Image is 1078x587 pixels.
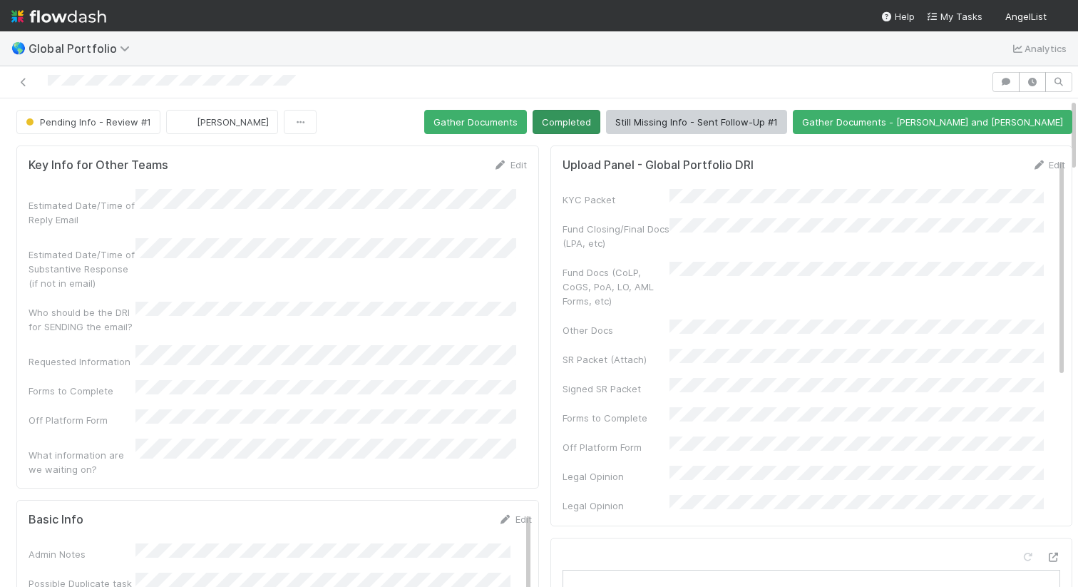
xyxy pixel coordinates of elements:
div: Forms to Complete [29,384,135,398]
span: [PERSON_NAME] [197,116,269,128]
img: logo-inverted-e16ddd16eac7371096b0.svg [11,4,106,29]
div: Other Docs [563,323,669,337]
div: Forms to Complete [563,411,669,425]
div: Help [881,9,915,24]
span: My Tasks [926,11,982,22]
span: AngelList [1005,11,1047,22]
button: [PERSON_NAME] [166,110,278,134]
div: Estimated Date/Time of Substantive Response (if not in email) [29,247,135,290]
a: Edit [1032,159,1065,170]
span: 🌎 [11,42,26,54]
h5: Upload Panel - Global Portfolio DRI [563,158,754,173]
h5: Basic Info [29,513,83,527]
div: SR Packet (Attach) [563,352,669,367]
div: Off Platform Form [29,413,135,427]
a: Edit [498,514,532,525]
div: KYC Packet [563,193,669,207]
div: Legal Opinion Approved [563,499,669,527]
img: avatar_c584de82-e924-47af-9431-5c284c40472a.png [178,115,192,129]
div: Off Platform Form [563,440,669,454]
div: Admin Notes [29,547,135,561]
div: What information are we waiting on? [29,448,135,476]
img: avatar_c584de82-e924-47af-9431-5c284c40472a.png [1052,10,1067,24]
a: Edit [493,159,527,170]
button: Completed [533,110,600,134]
a: Analytics [1010,40,1067,57]
div: Signed SR Packet [563,382,669,396]
div: Fund Docs (CoLP, CoGS, PoA, LO, AML Forms, etc) [563,265,669,308]
button: Gather Documents - [PERSON_NAME] and [PERSON_NAME] [793,110,1072,134]
h5: Key Info for Other Teams [29,158,168,173]
div: Estimated Date/Time of Reply Email [29,198,135,227]
div: Requested Information [29,354,135,369]
div: Fund Closing/Final Docs (LPA, etc) [563,222,669,250]
span: Global Portfolio [29,41,137,56]
div: Who should be the DRI for SENDING the email? [29,305,135,334]
a: My Tasks [926,9,982,24]
button: Gather Documents [424,110,527,134]
button: Still Missing Info - Sent Follow-Up #1 [606,110,787,134]
div: Legal Opinion [563,469,669,484]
